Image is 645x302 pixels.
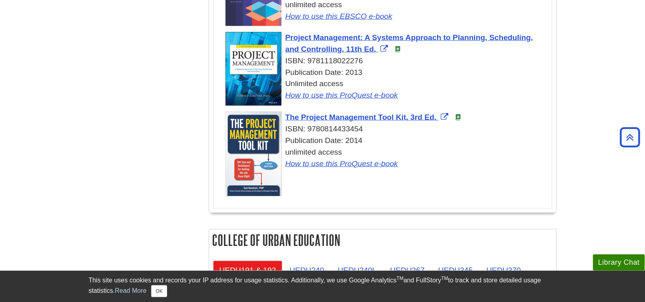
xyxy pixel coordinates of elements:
[226,112,282,196] img: Cover Art
[226,67,548,79] div: Publication Date: 2013
[593,254,645,271] button: Library Chat
[226,78,548,101] div: Unlimited access
[226,123,548,135] div: ISBN: 9780814433454
[286,113,450,121] a: Link opens in new window
[397,276,403,281] sup: TM
[395,46,401,52] img: e-Book
[213,261,283,280] a: UEDU191 & 192
[209,230,556,251] h2: College of Urban Education
[226,32,282,106] img: Cover Art
[455,114,461,121] img: e-Book
[89,276,557,297] div: This site uses cookies and records your IP address for usage statistics. Additionally, we use Goo...
[286,33,533,53] span: Project Management: A Systems Approach to Planning, Scheduling, and Controlling, 11th Ed.
[286,159,398,168] a: How to use this ProQuest e-book
[283,261,330,280] a: UEDU240
[226,55,548,67] div: ISBN: 9781118022276
[286,33,533,53] a: Link opens in new window
[115,287,146,294] a: Read More
[432,261,479,280] a: UEDU345
[617,132,643,143] a: Back to Top
[286,91,398,99] a: How to use this ProQuest e-book
[286,12,393,20] a: How to use this EBSCO e-book
[384,261,431,280] a: UEDU267
[441,276,448,281] sup: TM
[286,113,437,121] span: The Project Management Tool Kit, 3rd Ed.
[226,135,548,147] div: Publication Date: 2014
[226,147,548,170] div: unlimited access
[331,261,383,280] a: UEDU240L
[480,261,527,280] a: UEDU370
[151,285,167,297] button: Close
